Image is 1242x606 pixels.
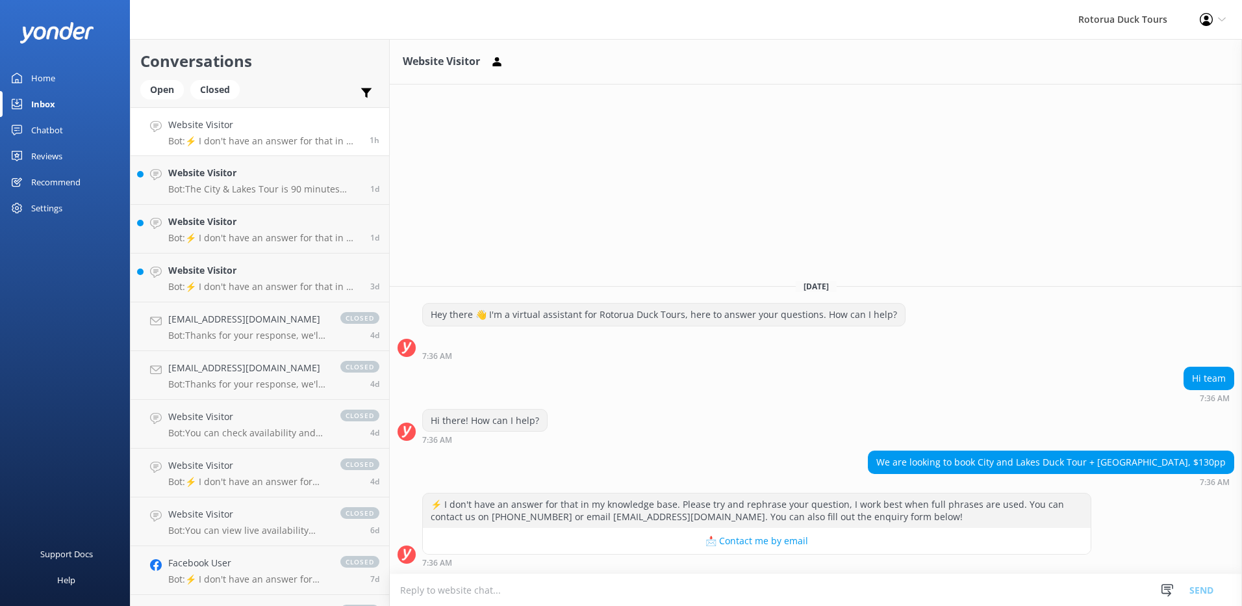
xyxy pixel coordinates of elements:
[422,559,452,567] strong: 7:36 AM
[168,573,327,585] p: Bot: ⚡ I don't have an answer for that in my knowledge base. Please try and rephrase your questio...
[340,410,379,421] span: closed
[370,232,379,243] span: Oct 05 2025 01:24pm (UTC +13:00) Pacific/Auckland
[868,477,1234,486] div: Oct 07 2025 07:36am (UTC +13:00) Pacific/Auckland
[140,49,379,73] h2: Conversations
[131,546,389,595] a: Facebook UserBot:⚡ I don't have an answer for that in my knowledge base. Please try and rephrase ...
[31,143,62,169] div: Reviews
[340,507,379,519] span: closed
[31,195,62,221] div: Settings
[168,166,361,180] h4: Website Visitor
[168,556,327,570] h4: Facebook User
[422,436,452,444] strong: 7:36 AM
[422,352,452,360] strong: 7:36 AM
[370,281,379,292] span: Oct 03 2025 04:24pm (UTC +13:00) Pacific/Auckland
[31,91,55,117] div: Inbox
[168,118,360,132] h4: Website Visitor
[168,135,360,147] p: Bot: ⚡ I don't have an answer for that in my knowledge base. Please try and rephrase your questio...
[1200,479,1230,486] strong: 7:36 AM
[370,330,379,341] span: Oct 02 2025 05:00pm (UTC +13:00) Pacific/Auckland
[422,351,906,360] div: Oct 07 2025 07:36am (UTC +13:00) Pacific/Auckland
[868,451,1234,473] div: We are looking to book City and Lakes Duck Tour + [GEOGRAPHIC_DATA], $130pp
[131,205,389,254] a: Website VisitorBot:⚡ I don't have an answer for that in my knowledge base. Please try and rephras...
[131,254,389,302] a: Website VisitorBot:⚡ I don't have an answer for that in my knowledge base. Please try and rephras...
[131,351,389,400] a: [EMAIL_ADDRESS][DOMAIN_NAME]Bot:Thanks for your response, we'll get back to you as soon as we can...
[370,525,379,536] span: Sep 30 2025 05:36pm (UTC +13:00) Pacific/Auckland
[168,507,327,521] h4: Website Visitor
[31,169,81,195] div: Recommend
[796,281,837,292] span: [DATE]
[168,312,327,326] h4: [EMAIL_ADDRESS][DOMAIN_NAME]
[168,330,327,341] p: Bot: Thanks for your response, we'll get back to you as soon as we can during opening hours.
[168,378,327,390] p: Bot: Thanks for your response, we'll get back to you as soon as we can during opening hours.
[168,361,327,375] h4: [EMAIL_ADDRESS][DOMAIN_NAME]
[168,410,327,424] h4: Website Visitor
[131,449,389,497] a: Website VisitorBot:⚡ I don't have an answer for that in my knowledge base. Please try and rephras...
[403,53,480,70] h3: Website Visitor
[168,183,361,195] p: Bot: The City & Lakes Tour is 90 minutes long. You can find more information at [URL][DOMAIN_NAME].
[1184,393,1234,402] div: Oct 07 2025 07:36am (UTC +13:00) Pacific/Auckland
[140,82,190,96] a: Open
[168,458,327,473] h4: Website Visitor
[370,573,379,585] span: Sep 29 2025 01:31pm (UTC +13:00) Pacific/Auckland
[131,497,389,546] a: Website VisitorBot:You can view live availability and book the Tarawera & Lakes Eco Tour online a...
[340,312,379,324] span: closed
[168,215,361,229] h4: Website Visitor
[1200,395,1230,402] strong: 7:36 AM
[422,558,1091,567] div: Oct 07 2025 07:36am (UTC +13:00) Pacific/Auckland
[1184,367,1234,389] div: Hi team
[423,494,1091,528] div: ⚡ I don't have an answer for that in my knowledge base. Please try and rephrase your question, I ...
[340,458,379,470] span: closed
[168,525,327,536] p: Bot: You can view live availability and book the Tarawera & Lakes Eco Tour online at [URL][DOMAIN...
[131,302,389,351] a: [EMAIL_ADDRESS][DOMAIN_NAME]Bot:Thanks for your response, we'll get back to you as soon as we can...
[422,435,548,444] div: Oct 07 2025 07:36am (UTC +13:00) Pacific/Auckland
[168,263,361,278] h4: Website Visitor
[370,135,379,146] span: Oct 07 2025 07:36am (UTC +13:00) Pacific/Auckland
[131,107,389,156] a: Website VisitorBot:⚡ I don't have an answer for that in my knowledge base. Please try and rephras...
[423,528,1091,554] button: 📩 Contact me by email
[423,304,905,326] div: Hey there 👋 I'm a virtual assistant for Rotorua Duck Tours, here to answer your questions. How ca...
[131,400,389,449] a: Website VisitorBot:You can check availability and book your Rotorua Duck Tour online at [URL][DOM...
[370,378,379,389] span: Oct 02 2025 01:50pm (UTC +13:00) Pacific/Auckland
[168,232,361,244] p: Bot: ⚡ I don't have an answer for that in my knowledge base. Please try and rephrase your questio...
[340,361,379,373] span: closed
[31,117,63,143] div: Chatbot
[19,22,94,44] img: yonder-white-logo.png
[168,476,327,488] p: Bot: ⚡ I don't have an answer for that in my knowledge base. Please try and rephrase your questio...
[31,65,55,91] div: Home
[190,80,240,99] div: Closed
[423,410,547,432] div: Hi there! How can I help?
[57,567,75,593] div: Help
[370,183,379,194] span: Oct 06 2025 12:50am (UTC +13:00) Pacific/Auckland
[370,476,379,487] span: Oct 02 2025 11:40am (UTC +13:00) Pacific/Auckland
[168,281,361,293] p: Bot: ⚡ I don't have an answer for that in my knowledge base. Please try and rephrase your questio...
[168,427,327,439] p: Bot: You can check availability and book your Rotorua Duck Tour online at [URL][DOMAIN_NAME].
[140,80,184,99] div: Open
[340,556,379,568] span: closed
[131,156,389,205] a: Website VisitorBot:The City & Lakes Tour is 90 minutes long. You can find more information at [UR...
[190,82,246,96] a: Closed
[40,541,93,567] div: Support Docs
[370,427,379,438] span: Oct 02 2025 12:27pm (UTC +13:00) Pacific/Auckland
